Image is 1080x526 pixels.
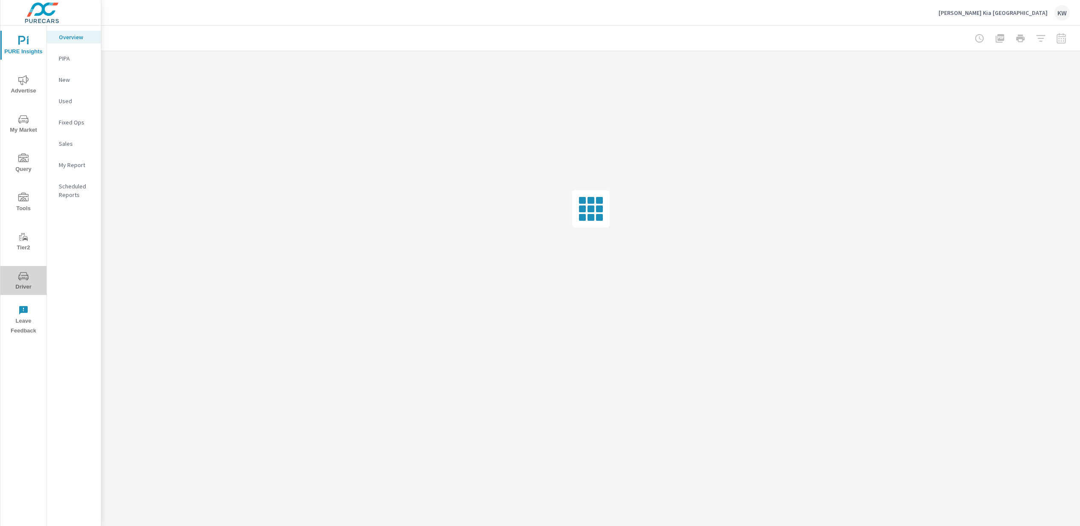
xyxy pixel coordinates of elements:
p: Sales [59,139,94,148]
div: PIPA [47,52,101,65]
div: Overview [47,31,101,43]
div: Used [47,95,101,107]
span: Query [3,153,44,174]
div: Scheduled Reports [47,180,101,201]
p: Fixed Ops [59,118,94,127]
div: nav menu [0,26,46,339]
span: Driver [3,271,44,292]
span: Tier2 [3,232,44,253]
div: New [47,73,101,86]
p: Scheduled Reports [59,182,94,199]
p: Overview [59,33,94,41]
span: Leave Feedback [3,305,44,336]
p: Used [59,97,94,105]
p: [PERSON_NAME] Kia [GEOGRAPHIC_DATA] [939,9,1048,17]
div: My Report [47,159,101,171]
div: KW [1054,5,1070,20]
span: Tools [3,193,44,214]
p: New [59,75,94,84]
div: Sales [47,137,101,150]
p: My Report [59,161,94,169]
div: Fixed Ops [47,116,101,129]
span: Advertise [3,75,44,96]
p: PIPA [59,54,94,63]
span: My Market [3,114,44,135]
span: PURE Insights [3,36,44,57]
